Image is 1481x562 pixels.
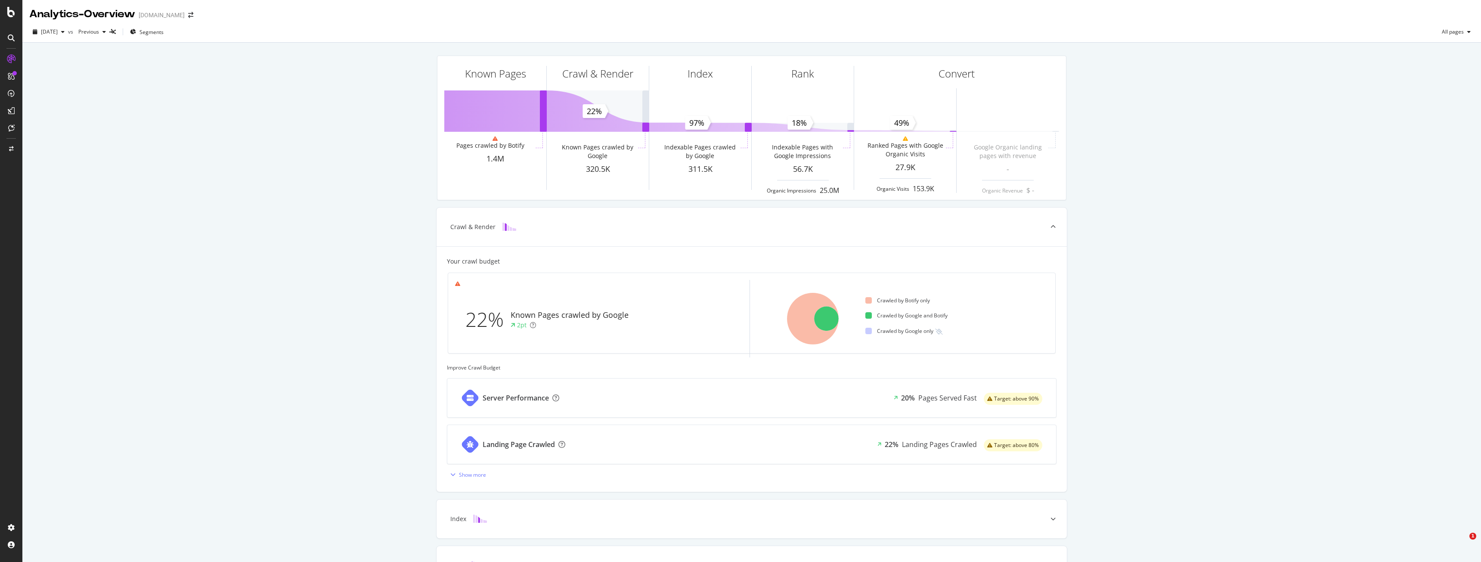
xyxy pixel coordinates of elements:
div: arrow-right-arrow-left [188,12,193,18]
span: Segments [139,28,164,36]
div: Landing Page Crawled [483,440,555,450]
div: 320.5K [547,164,649,175]
div: Crawled by Google only [865,327,933,335]
button: Segments [127,25,167,39]
div: Server Performance [483,393,549,403]
div: Rank [791,66,814,81]
span: Target: above 90% [994,396,1039,401]
div: Landing Pages Crawled [902,440,977,450]
div: Crawl & Render [450,223,496,231]
div: Organic Impressions [767,187,816,194]
span: 2025 Aug. 21st [41,28,58,35]
div: warning label [984,439,1042,451]
div: Pages crawled by Botify [456,141,524,150]
div: 20% [901,393,915,403]
div: 22% [885,440,899,450]
img: block-icon [473,515,487,523]
div: Pages Served Fast [918,393,977,403]
span: All pages [1438,28,1464,35]
div: Index [688,66,713,81]
div: Index [450,515,466,523]
button: Show more [447,468,486,481]
div: Crawled by Botify only [865,297,930,304]
div: Show more [459,471,486,478]
span: 1 [1469,533,1476,540]
div: 1.4M [444,153,546,165]
img: block-icon [502,223,516,231]
div: Crawled by Google and Botify [865,312,948,319]
div: warning label [984,393,1042,405]
div: 56.7K [752,164,854,175]
div: 25.0M [820,186,839,196]
div: Indexable Pages crawled by Google [661,143,738,160]
a: Landing Page Crawled22%Landing Pages Crawledwarning label [447,425,1057,464]
div: Improve Crawl Budget [447,364,1057,371]
iframe: Intercom live chat [1452,533,1472,553]
div: Known Pages crawled by Google [511,310,629,321]
div: 22% [465,305,511,334]
span: vs [68,28,75,35]
div: Your crawl budget [447,257,500,266]
div: Crawl & Render [562,66,633,81]
a: Server Performance20%Pages Served Fastwarning label [447,378,1057,418]
button: [DATE] [29,25,68,39]
div: Known Pages [465,66,526,81]
div: [DOMAIN_NAME] [139,11,185,19]
div: 2pt [517,321,527,329]
div: Analytics - Overview [29,7,135,22]
span: Previous [75,28,99,35]
div: 311.5K [649,164,751,175]
span: Target: above 80% [994,443,1039,448]
div: Known Pages crawled by Google [559,143,636,160]
div: Indexable Pages with Google Impressions [764,143,841,160]
button: All pages [1438,25,1474,39]
button: Previous [75,25,109,39]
